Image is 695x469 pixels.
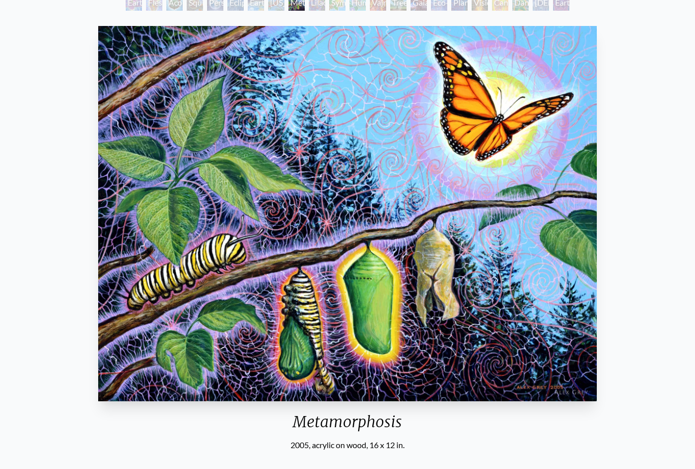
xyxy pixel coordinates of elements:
[94,439,601,451] div: 2005, acrylic on wood, 16 x 12 in.
[94,412,601,439] div: Metamorphosis
[98,26,597,401] img: Metamorphosis-2005-Alex-Grey-watermarked.jpg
